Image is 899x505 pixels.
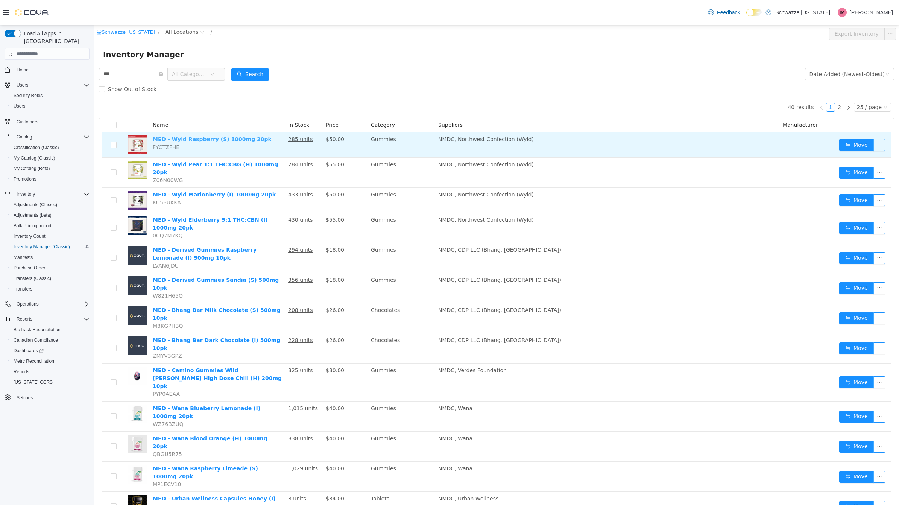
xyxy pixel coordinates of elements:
button: Operations [14,300,42,309]
span: Show Out of Stock [11,61,65,67]
td: Gummies [274,218,341,248]
img: MED - Derived Gummies Raspberry Lemonade (I) 500mg 10pk placeholder [34,221,53,240]
button: Security Roles [8,90,93,101]
span: Metrc Reconciliation [11,357,90,366]
button: icon: swapMove [745,476,780,488]
td: Gummies [274,437,341,467]
a: Feedback [705,5,743,20]
button: icon: ellipsis [779,257,791,269]
button: Adjustments (Classic) [8,199,93,210]
span: $40.00 [232,440,250,446]
button: Classification (Classic) [8,142,93,153]
span: Home [14,65,90,75]
a: Inventory Manager (Classic) [11,242,73,251]
span: BioTrack Reconciliation [14,327,61,333]
span: $26.00 [232,282,250,288]
button: Settings [2,392,93,403]
button: icon: ellipsis [779,169,791,181]
td: Gummies [274,163,341,188]
a: MED - Derived Gummies Raspberry Lemonade (I) 500mg 10pk [59,222,162,236]
span: NMDC, Northwest Confection (Wyld) [344,136,440,142]
i: icon: right [752,80,757,85]
button: Catalog [2,132,93,142]
i: icon: close-circle [65,47,69,51]
span: Operations [17,301,39,307]
img: MED - Wyld Marionberry (I) 1000mg 20pk hero shot [34,166,53,184]
span: Adjustments (Classic) [14,202,57,208]
a: Dashboards [11,346,47,355]
a: BioTrack Reconciliation [11,325,64,334]
u: 430 units [194,192,219,198]
span: [US_STATE] CCRS [14,379,53,385]
span: Dashboards [14,348,44,354]
span: NMDC, Wana [344,410,378,416]
span: NMDC, CDP LLC (Bhang, [GEOGRAPHIC_DATA]) [344,252,467,258]
a: Inventory Count [11,232,49,241]
a: MED - Wana Raspberry Limeade (S) 1000mg 20pk [59,440,164,454]
span: NMDC, CDP LLC (Bhang, [GEOGRAPHIC_DATA]) [344,312,467,318]
td: Gummies [274,376,341,406]
span: Security Roles [11,91,90,100]
span: Adjustments (beta) [14,212,52,218]
u: 284 units [194,136,219,142]
nav: Complex example [5,61,90,423]
span: Transfers (Classic) [14,275,51,281]
u: 208 units [194,282,219,288]
span: PYP0AEAA [59,366,86,372]
button: My Catalog (Classic) [8,153,93,163]
span: Z06N00WG [59,152,89,158]
li: Previous Page [723,78,732,87]
img: MED - Camino Gummies Wild Berry High Dose Chill (H) 200mg 10pk hero shot [34,341,53,360]
a: Metrc Reconciliation [11,357,57,366]
span: Promotions [14,176,36,182]
i: icon: down [789,80,794,85]
p: Schwazze [US_STATE] [775,8,830,17]
span: Washington CCRS [11,378,90,387]
span: $40.00 [232,410,250,416]
span: ZMYV3GPZ [59,328,88,334]
a: MED - Camino Gummies Wild [PERSON_NAME] High Dose Chill (H) 200mg 10pk [59,342,188,364]
a: [US_STATE] CCRS [11,378,56,387]
span: $50.00 [232,166,250,172]
button: icon: swapMove [745,385,780,397]
button: icon: ellipsis [779,227,791,239]
u: 1,029 units [194,440,224,446]
li: 2 [741,78,750,87]
span: Settings [17,395,33,401]
span: Transfers [14,286,32,292]
button: icon: ellipsis [779,141,791,154]
button: Manifests [8,252,93,263]
span: NMDC, Wana [344,380,378,386]
span: NMDC, Verdes Foundation [344,342,413,348]
span: Feedback [717,9,740,16]
button: Users [14,81,31,90]
span: Dashboards [11,346,90,355]
button: icon: swapMove [745,197,780,209]
a: MED - Derived Gummies Sandia (S) 500mg 10pk [59,252,185,266]
u: 8 units [194,470,212,476]
span: In Stock [194,97,215,103]
span: Manufacturer [689,97,724,103]
span: All Locations [71,3,104,11]
button: icon: ellipsis [779,446,791,458]
span: Promotions [11,175,90,184]
u: 433 units [194,166,219,172]
a: Home [14,65,32,75]
button: My Catalog (Beta) [8,163,93,174]
span: Inventory Manager (Classic) [11,242,90,251]
div: 25 / page [763,78,788,86]
button: Reports [14,315,35,324]
td: Gummies [274,406,341,437]
span: NMDC, CDP LLC (Bhang, [GEOGRAPHIC_DATA]) [344,222,467,228]
a: MED - Wyld Pear 1:1 THC:CBG (H) 1000mg 20pk [59,136,184,150]
button: icon: swapMove [745,317,780,329]
u: 325 units [194,342,219,348]
img: MED - Wyld Elderberry 5:1 THC:CBN (I) 1000mg 20pk hero shot [34,191,53,210]
a: My Catalog (Beta) [11,164,53,173]
span: Inventory Count [14,233,46,239]
a: Settings [14,393,36,402]
span: W821H65Q [59,268,89,274]
img: MED - Wyld Pear 1:1 THC:CBG (H) 1000mg 20pk hero shot [34,135,53,154]
button: Purchase Orders [8,263,93,273]
span: $34.00 [232,470,250,476]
